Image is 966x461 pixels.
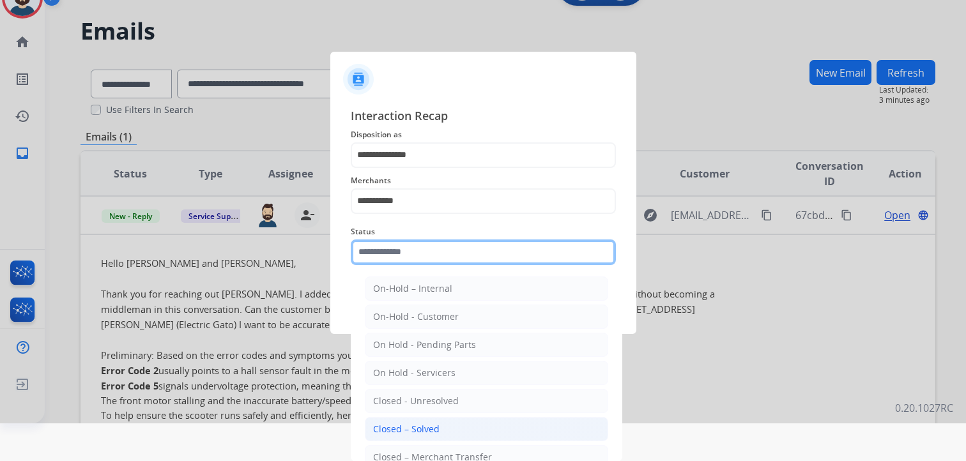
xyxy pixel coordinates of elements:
[373,367,456,379] div: On Hold - Servicers
[373,395,459,407] div: Closed - Unresolved
[351,107,616,127] span: Interaction Recap
[351,173,616,188] span: Merchants
[343,64,374,94] img: contactIcon
[351,127,616,142] span: Disposition as
[895,400,953,416] p: 0.20.1027RC
[373,310,459,323] div: On-Hold - Customer
[351,224,616,239] span: Status
[373,423,440,435] div: Closed – Solved
[373,338,476,351] div: On Hold - Pending Parts
[373,282,452,295] div: On-Hold – Internal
